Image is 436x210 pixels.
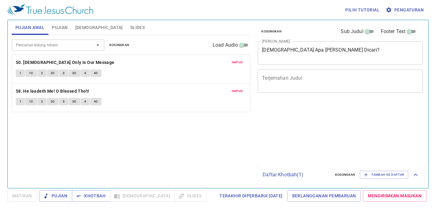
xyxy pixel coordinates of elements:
[381,28,406,35] span: Footer Text
[217,190,285,202] a: Terakhir Diperbarui [DATE]
[90,98,102,105] button: 4C
[262,47,418,59] textarea: [DEMOGRAPHIC_DATA] Apa [PERSON_NAME] Dicari?
[29,99,33,104] span: 1C
[39,190,72,202] button: Pujian
[19,70,21,76] span: 1
[63,99,64,104] span: 3
[368,192,421,200] span: Mengirimkan Masukan
[63,70,64,76] span: 3
[228,87,247,95] button: Hapus
[15,24,44,31] span: Pujian Awal
[94,70,98,76] span: 4C
[29,70,33,76] span: 1C
[72,70,77,76] span: 3C
[384,4,426,16] button: Pengaturan
[360,171,408,179] button: Tambah ke Daftar
[363,190,426,202] a: Mengirimkan Masukan
[345,6,380,14] span: Pilih tutorial
[16,69,25,77] button: 1
[77,192,106,200] span: Khotbah
[364,172,404,178] span: Tambah ke Daftar
[343,4,382,16] button: Pilih tutorial
[213,41,238,49] span: Load Audio
[69,98,80,105] button: 3C
[255,99,390,162] iframe: from-child
[232,88,243,94] span: Hapus
[72,99,77,104] span: 3C
[258,165,424,185] div: Daftar Khotbah(1)KosongkanTambah ke Daftar
[16,59,114,66] b: 50. [DEMOGRAPHIC_DATA] Only Is Our Message
[261,29,281,34] span: Kosongkan
[44,192,67,200] span: Pujian
[84,99,86,104] span: 4
[41,99,43,104] span: 2
[109,42,129,48] span: Kosongkan
[16,98,25,105] button: 1
[25,69,37,77] button: 1C
[25,98,37,105] button: 1C
[72,190,110,202] button: Khotbah
[59,69,68,77] button: 3
[69,69,80,77] button: 3C
[51,70,55,76] span: 2C
[81,69,90,77] button: 4
[84,70,86,76] span: 4
[387,6,424,14] span: Pengaturan
[16,59,115,66] button: 50. [DEMOGRAPHIC_DATA] Only Is Our Message
[106,41,133,49] button: Kosongkan
[341,28,363,35] span: Sub Judul
[75,24,123,31] span: [DEMOGRAPHIC_DATA]
[93,41,102,49] button: Open
[287,190,361,202] a: Berlangganan Pembaruan
[37,98,47,105] button: 2
[52,24,68,31] span: Pujian
[292,192,356,200] span: Berlangganan Pembaruan
[331,171,359,178] button: Kosongkan
[90,69,102,77] button: 4C
[335,172,355,178] span: Kosongkan
[232,60,243,65] span: Hapus
[258,28,285,35] button: Kosongkan
[51,99,55,104] span: 2C
[7,4,93,15] img: True Jesus Church
[19,99,21,104] span: 1
[59,98,68,105] button: 3
[219,192,282,200] span: Terakhir Diperbarui [DATE]
[16,87,90,95] button: 58. He leadeth Me! O Blessed Tho't!
[263,171,330,178] p: Daftar Khotbah ( 1 )
[16,87,89,95] b: 58. He leadeth Me! O Blessed Tho't!
[228,59,247,66] button: Hapus
[94,99,98,104] span: 4C
[47,69,59,77] button: 2C
[130,24,145,31] span: Slides
[81,98,90,105] button: 4
[41,70,43,76] span: 2
[37,69,47,77] button: 2
[47,98,59,105] button: 2C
